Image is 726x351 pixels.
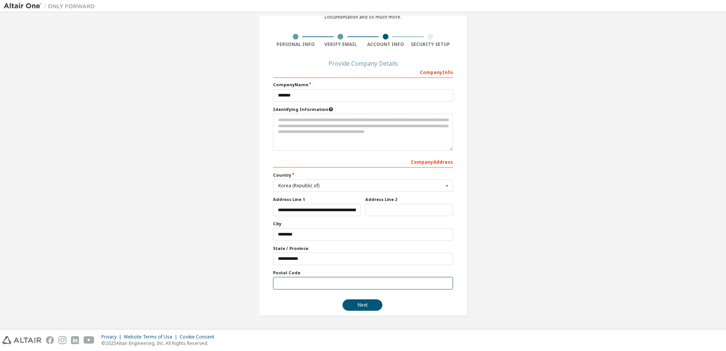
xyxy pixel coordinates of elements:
[273,172,453,178] label: Country
[273,196,361,202] label: Address Line 1
[342,299,382,311] button: Next
[101,340,219,346] p: © 2025 Altair Engineering, Inc. All Rights Reserved.
[124,334,180,340] div: Website Terms of Use
[363,41,408,47] div: Account Info
[273,155,453,168] div: Company Address
[273,82,453,88] label: Company Name
[318,41,363,47] div: Verify Email
[180,334,219,340] div: Cookie Consent
[273,245,453,251] label: State / Province
[273,41,318,47] div: Personal Info
[2,336,41,344] img: altair_logo.svg
[408,41,453,47] div: Security Setup
[101,334,124,340] div: Privacy
[58,336,66,344] img: instagram.svg
[273,66,453,78] div: Company Info
[273,270,453,276] label: Postal Code
[365,196,453,202] label: Address Line 2
[46,336,54,344] img: facebook.svg
[273,221,453,227] label: City
[273,106,453,112] label: Please provide any information that will help our support team identify your company. Email and n...
[273,61,453,66] div: Provide Company Details
[4,2,99,10] img: Altair One
[278,183,443,188] div: Korea (Republic of)
[71,336,79,344] img: linkedin.svg
[84,336,95,344] img: youtube.svg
